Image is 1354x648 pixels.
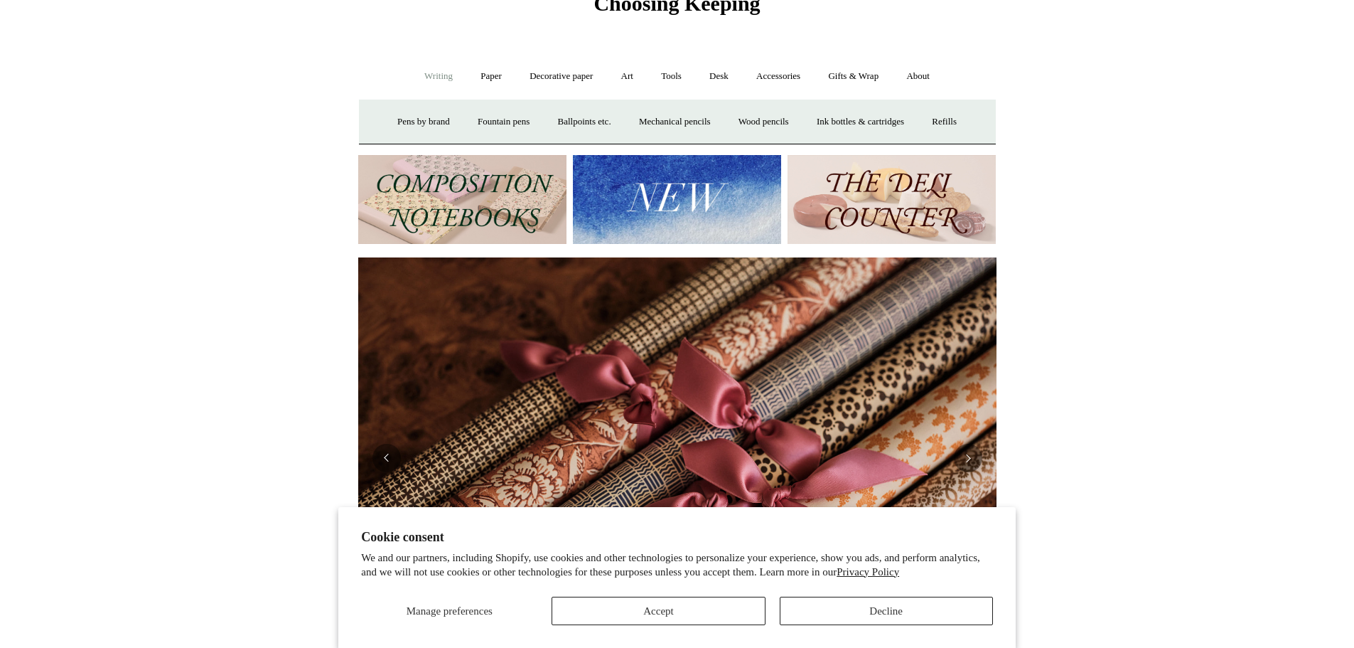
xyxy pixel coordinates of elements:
[552,597,765,625] button: Accept
[697,58,741,95] a: Desk
[893,58,942,95] a: About
[804,103,917,141] a: Ink bottles & cartridges
[608,58,646,95] a: Art
[726,103,802,141] a: Wood pencils
[954,444,982,472] button: Next
[573,155,781,244] img: New.jpg__PID:f73bdf93-380a-4a35-bcfe-7823039498e1
[626,103,724,141] a: Mechanical pencils
[919,103,969,141] a: Refills
[361,551,993,579] p: We and our partners, including Shopify, use cookies and other technologies to personalize your ex...
[517,58,606,95] a: Decorative paper
[648,58,694,95] a: Tools
[788,155,996,244] img: The Deli Counter
[358,155,566,244] img: 202302 Composition ledgers.jpg__PID:69722ee6-fa44-49dd-a067-31375e5d54ec
[361,530,993,545] h2: Cookie consent
[385,103,463,141] a: Pens by brand
[407,605,493,617] span: Manage preferences
[465,103,542,141] a: Fountain pens
[780,597,993,625] button: Decline
[361,597,537,625] button: Manage preferences
[545,103,624,141] a: Ballpoints etc.
[412,58,466,95] a: Writing
[468,58,515,95] a: Paper
[593,3,760,13] a: Choosing Keeping
[837,566,899,578] a: Privacy Policy
[743,58,813,95] a: Accessories
[372,444,401,472] button: Previous
[815,58,891,95] a: Gifts & Wrap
